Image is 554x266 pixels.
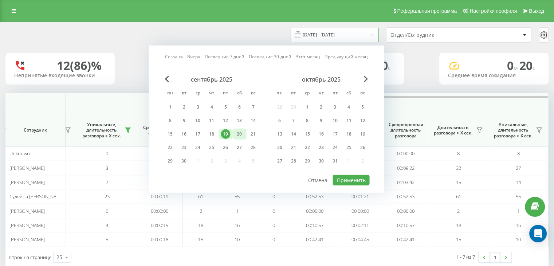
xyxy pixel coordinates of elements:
[274,88,285,99] abbr: понедельник
[314,102,328,113] div: чт 2 окт. 2025 г.
[457,208,460,214] span: 2
[193,143,203,152] div: 24
[302,88,313,99] abbr: среда
[275,143,284,152] div: 20
[388,64,391,72] span: c
[302,156,312,166] div: 29
[219,142,232,153] div: пт 26 сент. 2025 г.
[248,129,258,139] div: 21
[288,88,299,99] abbr: вторник
[137,232,182,247] td: 00:00:18
[179,143,189,152] div: 23
[9,254,51,261] span: Строк на странице
[315,88,326,99] abbr: четверг
[300,142,314,153] div: ср 22 окт. 2025 г.
[330,102,339,112] div: 3
[165,88,176,99] abbr: понедельник
[192,88,203,99] abbr: среда
[456,253,475,261] div: 1 - 7 из 7
[490,252,500,262] a: 1
[448,73,540,79] div: Среднее время ожидания
[198,222,203,228] span: 18
[205,142,219,153] div: чт 25 сент. 2025 г.
[456,222,461,228] span: 18
[272,142,286,153] div: пн 20 окт. 2025 г.
[191,115,205,126] div: ср 10 сент. 2025 г.
[355,102,369,113] div: вс 5 окт. 2025 г.
[235,222,240,228] span: 16
[314,156,328,167] div: чт 30 окт. 2025 г.
[106,222,108,228] span: 4
[302,129,312,139] div: 15
[388,122,423,139] span: Среднедневная длительность разговора
[492,122,534,139] span: Уникальные, длительность разговора > Х сек.
[163,115,177,126] div: пн 8 сент. 2025 г.
[234,88,245,99] abbr: суббота
[163,156,177,167] div: пн 29 сент. 2025 г.
[232,102,246,113] div: сб 6 сент. 2025 г.
[358,102,367,112] div: 5
[177,142,191,153] div: вт 23 сент. 2025 г.
[177,102,191,113] div: вт 2 сент. 2025 г.
[235,143,244,152] div: 27
[272,222,275,228] span: 0
[330,129,339,139] div: 17
[383,175,428,189] td: 01:03:42
[328,156,342,167] div: пт 31 окт. 2025 г.
[355,129,369,140] div: вс 19 окт. 2025 г.
[193,102,203,112] div: 3
[221,102,230,112] div: 5
[232,129,246,140] div: сб 20 сент. 2025 г.
[106,179,108,185] span: 7
[316,143,326,152] div: 23
[275,129,284,139] div: 13
[207,143,216,152] div: 25
[165,143,175,152] div: 22
[316,116,326,125] div: 9
[456,236,461,243] span: 15
[286,129,300,140] div: вт 14 окт. 2025 г.
[286,156,300,167] div: вт 28 окт. 2025 г.
[9,236,45,243] span: [PERSON_NAME]
[302,102,312,112] div: 1
[232,115,246,126] div: сб 13 сент. 2025 г.
[364,76,368,82] span: Next Month
[9,165,45,171] span: [PERSON_NAME]
[342,115,355,126] div: сб 11 окт. 2025 г.
[14,73,106,79] div: Непринятые входящие звонки
[191,129,205,140] div: ср 17 сент. 2025 г.
[357,88,368,99] abbr: воскресенье
[177,156,191,167] div: вт 30 сент. 2025 г.
[219,129,232,140] div: пт 19 сент. 2025 г.
[191,142,205,153] div: ср 24 сент. 2025 г.
[358,116,367,125] div: 12
[9,150,30,157] span: Unknown
[163,129,177,140] div: пн 15 сент. 2025 г.
[177,129,191,140] div: вт 16 сент. 2025 г.
[272,76,369,83] div: октябрь 2025
[533,64,535,72] span: c
[383,204,428,218] td: 00:00:00
[177,115,191,126] div: вт 9 сент. 2025 г.
[383,161,428,175] td: 00:09:22
[178,88,189,99] abbr: вторник
[249,53,291,60] a: Последние 30 дней
[9,193,64,200] span: Судейна [PERSON_NAME]
[302,143,312,152] div: 22
[198,236,203,243] span: 15
[9,208,45,214] span: [PERSON_NAME]
[328,142,342,153] div: пт 24 окт. 2025 г.
[456,165,461,171] span: 32
[456,179,461,185] span: 15
[358,129,367,139] div: 19
[295,53,320,60] a: Этот месяц
[219,102,232,113] div: пт 5 сент. 2025 г.
[248,102,258,112] div: 7
[288,116,298,125] div: 7
[193,116,203,125] div: 10
[232,142,246,153] div: сб 27 сент. 2025 г.
[286,142,300,153] div: вт 21 окт. 2025 г.
[292,204,337,218] td: 00:00:00
[288,156,298,166] div: 28
[344,102,353,112] div: 4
